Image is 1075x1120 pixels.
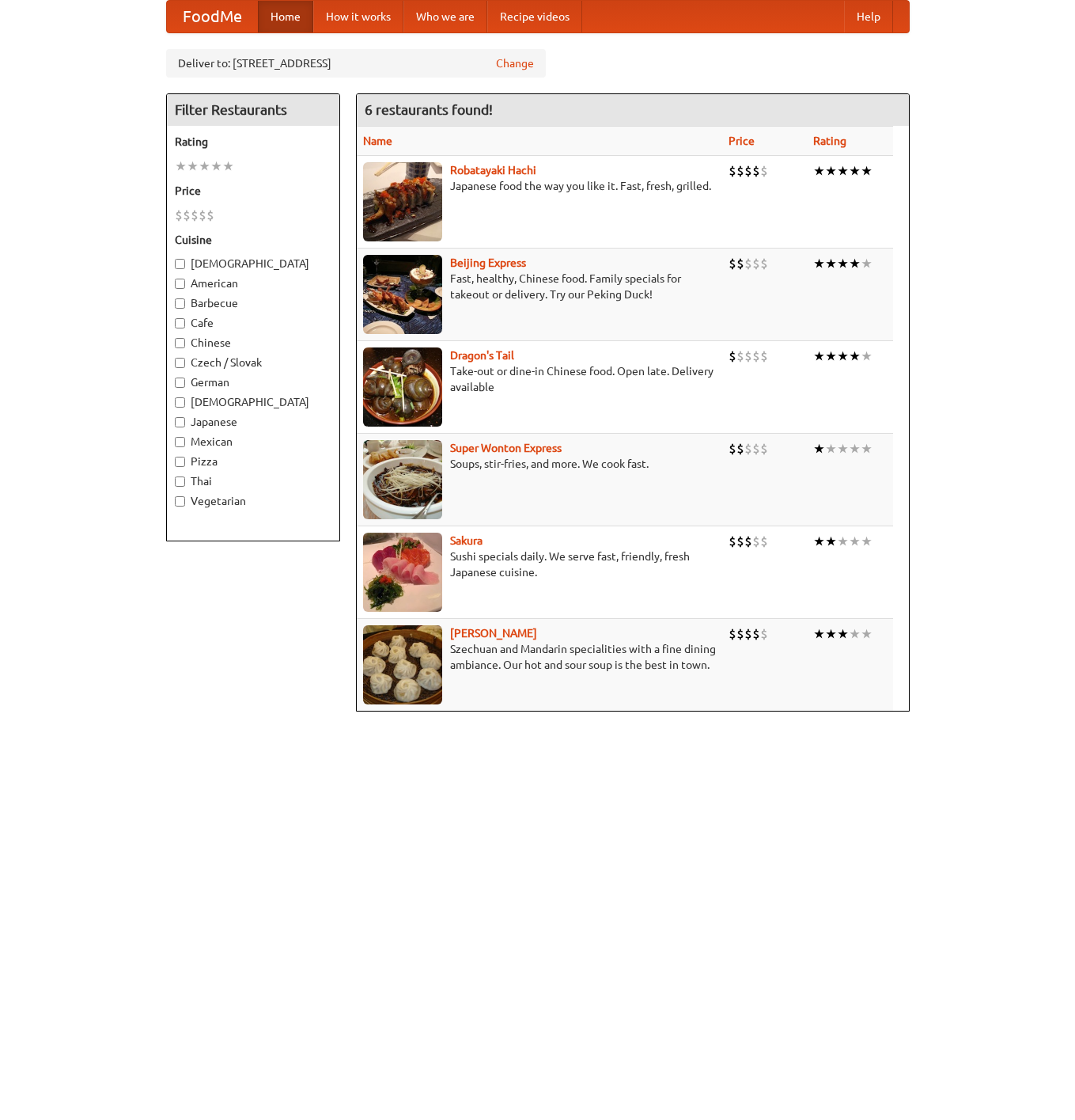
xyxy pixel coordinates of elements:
[744,347,752,365] li: $
[175,279,185,289] input: American
[167,94,339,126] h4: Filter Restaurants
[363,255,442,334] img: beijing.jpg
[729,162,736,180] li: $
[175,298,185,309] input: Barbecue
[363,533,442,612] img: sakura.jpg
[363,440,442,519] img: superwonton.jpg
[837,440,849,457] li: ★
[450,627,537,640] a: [PERSON_NAME]
[363,625,442,704] img: shandong.jpg
[363,456,717,472] p: Soups, stir-fries, and more. We cook fast.
[861,440,872,457] li: ★
[487,1,582,32] a: Recipe videos
[752,625,760,643] li: $
[760,347,768,365] li: $
[450,164,536,177] a: Robatayaki Hachi
[729,255,736,272] li: $
[736,440,744,457] li: $
[736,347,744,365] li: $
[175,414,331,430] label: Japanese
[175,338,185,348] input: Chinese
[450,349,514,362] a: Dragon's Tail
[175,358,185,368] input: Czech / Slovak
[825,162,837,180] li: ★
[861,625,872,643] li: ★
[825,440,837,457] li: ★
[760,162,768,180] li: $
[736,625,744,643] li: $
[363,549,717,580] p: Sushi specials daily. We serve fast, friendly, fresh Japanese cuisine.
[175,397,185,408] input: [DEMOGRAPHIC_DATA]
[861,255,872,272] li: ★
[175,437,185,447] input: Mexican
[736,533,744,550] li: $
[729,625,736,643] li: $
[729,135,755,147] a: Price
[175,295,331,311] label: Barbecue
[363,347,442,427] img: dragon.jpg
[450,256,526,269] a: Beijing Express
[175,256,331,271] label: [DEMOGRAPHIC_DATA]
[837,625,849,643] li: ★
[175,434,331,450] label: Mexican
[744,162,752,180] li: $
[837,255,849,272] li: ★
[849,255,861,272] li: ★
[403,1,487,32] a: Who we are
[206,207,214,224] li: $
[825,625,837,643] li: ★
[760,625,768,643] li: $
[760,440,768,457] li: $
[825,533,837,550] li: ★
[744,625,752,643] li: $
[363,162,442,241] img: robatayaki.jpg
[175,134,331,150] h5: Rating
[175,457,185,467] input: Pizza
[365,102,493,117] ng-pluralize: 6 restaurants found!
[222,158,234,175] li: ★
[752,533,760,550] li: $
[175,394,331,410] label: [DEMOGRAPHIC_DATA]
[813,135,846,147] a: Rating
[849,347,861,365] li: ★
[175,207,183,224] li: $
[849,440,861,457] li: ★
[175,473,331,489] label: Thai
[363,135,392,147] a: Name
[175,335,331,351] label: Chinese
[199,158,210,175] li: ★
[199,207,206,224] li: $
[175,378,185,388] input: German
[813,162,825,180] li: ★
[861,162,872,180] li: ★
[191,207,199,224] li: $
[729,347,736,365] li: $
[825,255,837,272] li: ★
[837,347,849,365] li: ★
[210,158,222,175] li: ★
[175,183,331,199] h5: Price
[166,49,546,78] div: Deliver to: [STREET_ADDRESS]
[363,363,717,395] p: Take-out or dine-in Chinese food. Open late. Delivery available
[837,162,849,180] li: ★
[450,442,562,454] b: Super Wonton Express
[729,533,736,550] li: $
[450,534,483,547] b: Sakura
[175,232,331,248] h5: Cuisine
[752,255,760,272] li: $
[736,255,744,272] li: $
[167,1,258,32] a: FoodMe
[175,454,331,469] label: Pizza
[844,1,893,32] a: Help
[760,533,768,550] li: $
[175,259,185,269] input: [DEMOGRAPHIC_DATA]
[744,440,752,457] li: $
[760,255,768,272] li: $
[849,162,861,180] li: ★
[813,347,825,365] li: ★
[175,417,185,427] input: Japanese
